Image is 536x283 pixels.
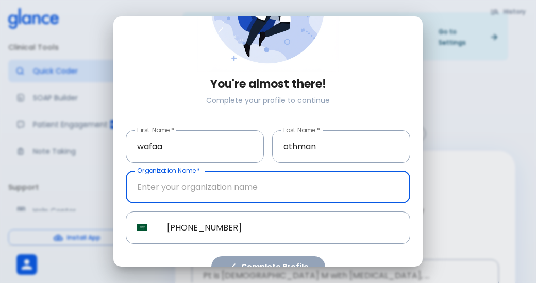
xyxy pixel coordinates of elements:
input: Phone Number [156,211,410,244]
button: Select country [133,219,152,237]
input: Enter your organization name [126,171,410,203]
input: Enter your first name [126,130,264,163]
img: unknown [137,224,147,232]
input: Enter your last name [272,130,410,163]
h3: You're almost there! [126,78,410,91]
p: Complete your profile to continue [126,95,410,105]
